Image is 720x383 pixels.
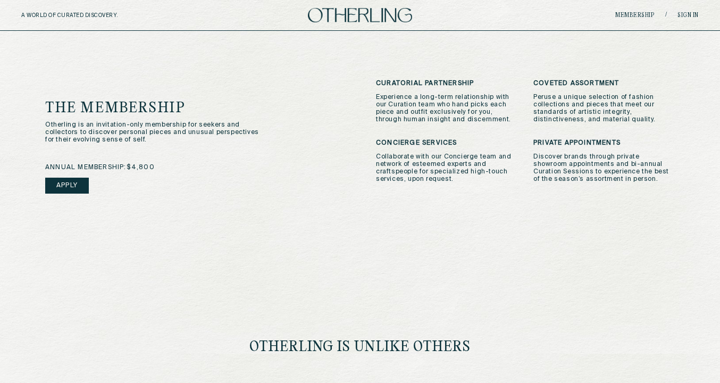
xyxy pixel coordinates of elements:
p: Otherling is an invitation-only membership for seekers and collectors to discover personal pieces... [45,121,269,144]
p: Discover brands through private showroom appointments and bi-annual Curation Sessions to experien... [533,153,675,183]
h3: Coveted Assortment [533,80,675,87]
a: Apply [45,178,89,194]
img: logo [308,8,412,22]
a: Sign in [677,12,699,19]
h5: A WORLD OF CURATED DISCOVERY. [21,12,164,19]
span: annual membership: $4,800 [45,164,155,171]
span: / [665,11,667,19]
p: Experience a long-term relationship with our Curation team who hand picks each piece and outfit e... [376,94,517,123]
h3: Concierge Services [376,139,517,147]
p: Collaborate with our Concierge team and network of esteemed experts and craftspeople for speciali... [376,153,517,183]
h1: otherling is unlike others [249,340,471,355]
h3: Private Appointments [533,139,675,147]
h3: Curatorial Partnership [376,80,517,87]
p: Peruse a unique selection of fashion collections and pieces that meet our standards of artistic i... [533,94,675,123]
h1: the membership [45,101,309,116]
a: Membership [615,12,655,19]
